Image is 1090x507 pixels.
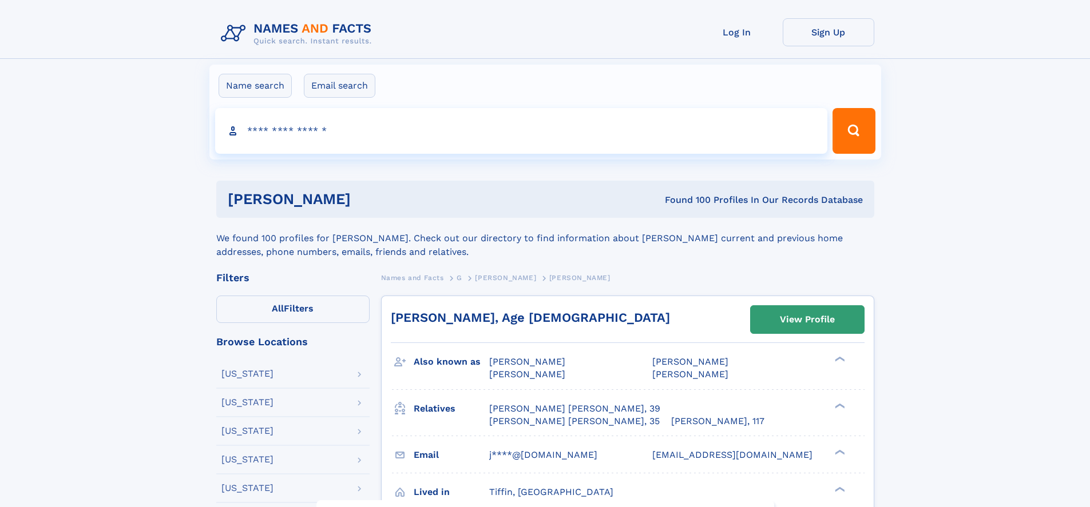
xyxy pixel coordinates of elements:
a: Log In [691,18,783,46]
div: ❯ [832,356,846,363]
div: [US_STATE] [221,426,274,436]
div: [US_STATE] [221,455,274,464]
label: Filters [216,296,370,323]
div: Browse Locations [216,337,370,347]
div: ❯ [832,402,846,409]
span: Tiffin, [GEOGRAPHIC_DATA] [489,486,613,497]
h3: Lived in [414,482,489,502]
h3: Also known as [414,352,489,372]
a: [PERSON_NAME] [PERSON_NAME], 39 [489,402,660,415]
a: [PERSON_NAME] [PERSON_NAME], 35 [489,415,660,428]
a: [PERSON_NAME], Age [DEMOGRAPHIC_DATA] [391,310,670,325]
span: [PERSON_NAME] [475,274,536,282]
div: [US_STATE] [221,484,274,493]
input: search input [215,108,828,154]
div: We found 100 profiles for [PERSON_NAME]. Check out our directory to find information about [PERSO... [216,218,874,259]
span: [PERSON_NAME] [652,356,728,367]
span: G [457,274,462,282]
span: [PERSON_NAME] [549,274,611,282]
span: [PERSON_NAME] [489,369,565,380]
div: Found 100 Profiles In Our Records Database [508,194,863,206]
div: [US_STATE] [221,398,274,407]
img: Logo Names and Facts [216,18,381,49]
span: All [272,303,284,314]
h3: Relatives [414,399,489,418]
a: Sign Up [783,18,874,46]
div: ❯ [832,485,846,493]
a: View Profile [751,306,864,333]
span: [PERSON_NAME] [489,356,565,367]
a: [PERSON_NAME] [475,270,536,285]
label: Name search [219,74,292,98]
div: [US_STATE] [221,369,274,378]
h3: Email [414,445,489,465]
span: [PERSON_NAME] [652,369,728,380]
div: Filters [216,273,370,283]
label: Email search [304,74,375,98]
a: Names and Facts [381,270,444,285]
h1: [PERSON_NAME] [228,192,508,206]
div: ❯ [832,448,846,456]
div: View Profile [780,306,835,333]
button: Search Button [833,108,875,154]
a: G [457,270,462,285]
span: [EMAIL_ADDRESS][DOMAIN_NAME] [652,449,812,460]
a: [PERSON_NAME], 117 [671,415,764,428]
